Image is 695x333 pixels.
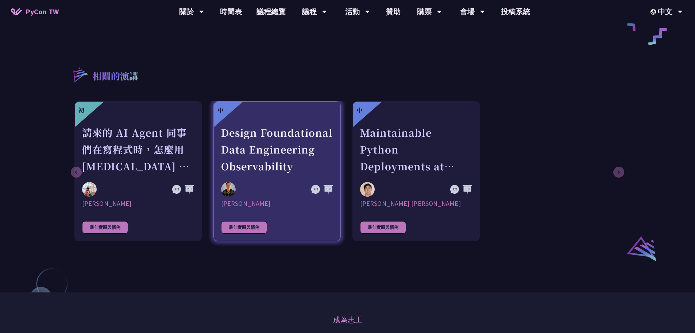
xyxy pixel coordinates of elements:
[78,106,84,115] div: 初
[82,221,128,234] div: 最佳實踐與慣例
[4,3,66,21] a: PyCon TW
[221,199,333,208] div: [PERSON_NAME]
[221,221,267,234] div: 最佳實踐與慣例
[360,199,472,208] div: [PERSON_NAME] [PERSON_NAME]
[333,314,362,325] a: 成為志工
[360,124,472,175] div: Maintainable Python Deployments at Scale: Decoupling Build from Runtime
[82,124,194,175] div: 請來的 AI Agent 同事們在寫程式時，怎麼用 [MEDICAL_DATA] 去除各種幻想與盲點
[221,182,236,197] img: Shuhsi Lin
[360,182,375,197] img: Justin Lee
[82,199,194,208] div: [PERSON_NAME]
[213,101,341,241] a: 中 Design Foundational Data Engineering Observability Shuhsi Lin [PERSON_NAME] 最佳實踐與慣例
[650,9,658,15] img: Locale Icon
[82,182,97,197] img: Keith Yang
[360,221,406,234] div: 最佳實踐與慣例
[26,6,59,17] span: PyCon TW
[11,8,22,15] img: Home icon of PyCon TW 2025
[74,101,202,241] a: 初 請來的 AI Agent 同事們在寫程式時，怎麼用 [MEDICAL_DATA] 去除各種幻想與盲點 Keith Yang [PERSON_NAME] 最佳實踐與慣例
[217,106,223,115] div: 中
[356,106,362,115] div: 中
[93,69,138,84] p: 相關的演講
[221,124,333,175] div: Design Foundational Data Engineering Observability
[62,57,98,92] img: r3.8d01567.svg
[352,101,480,241] a: 中 Maintainable Python Deployments at Scale: Decoupling Build from Runtime Justin Lee [PERSON_NAME...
